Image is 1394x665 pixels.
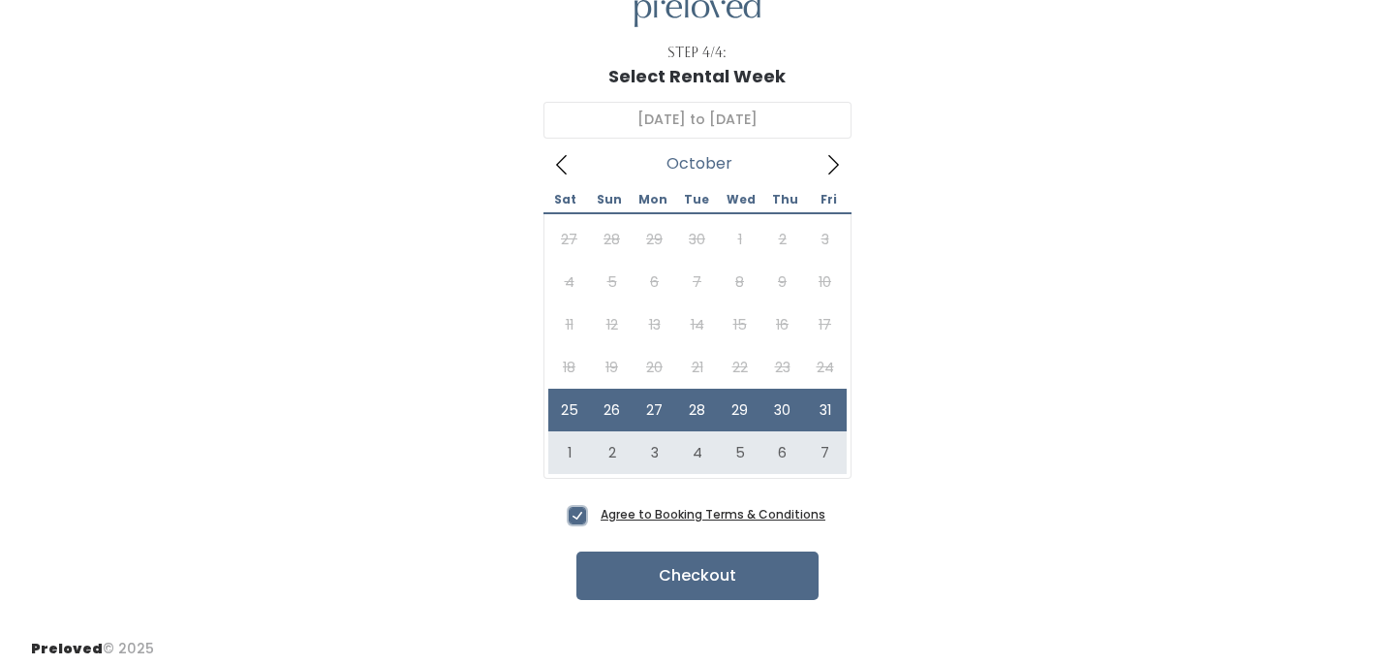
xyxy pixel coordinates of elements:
span: November 6, 2025 [761,431,804,474]
div: Step 4/4: [667,43,727,63]
span: October 29, 2025 [719,389,761,431]
span: Mon [631,194,674,206]
span: October 30, 2025 [761,389,804,431]
a: Agree to Booking Terms & Conditions [601,506,825,522]
span: October 27, 2025 [634,389,676,431]
span: October 25, 2025 [548,389,591,431]
h1: Select Rental Week [608,67,786,86]
span: October 26, 2025 [591,389,634,431]
span: Fri [807,194,851,206]
span: October 28, 2025 [676,389,719,431]
span: November 5, 2025 [719,431,761,474]
button: Checkout [576,552,819,600]
input: Select week [543,102,852,139]
span: November 3, 2025 [634,431,676,474]
span: Tue [675,194,719,206]
span: October [666,160,732,168]
span: November 4, 2025 [676,431,719,474]
span: Sat [543,194,587,206]
span: Preloved [31,639,103,658]
span: Wed [719,194,762,206]
span: October 31, 2025 [804,389,847,431]
span: November 1, 2025 [548,431,591,474]
span: Thu [763,194,807,206]
div: © 2025 [31,623,154,659]
span: November 2, 2025 [591,431,634,474]
span: November 7, 2025 [804,431,847,474]
span: Sun [587,194,631,206]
